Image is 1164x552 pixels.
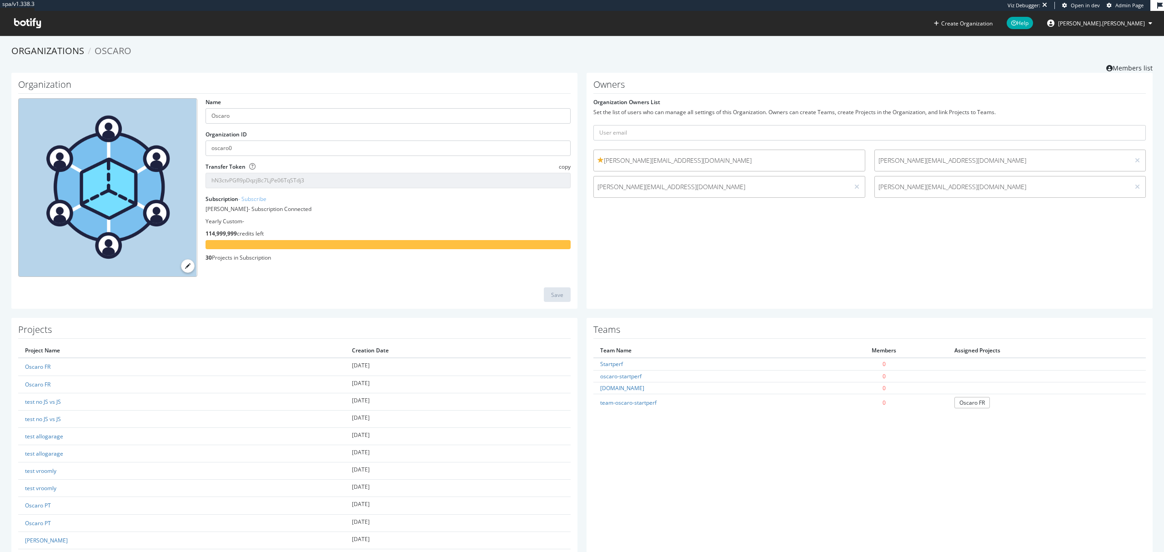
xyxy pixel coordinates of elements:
td: [DATE] [345,445,571,462]
a: Startperf [600,360,623,368]
a: test allogarage [25,432,63,440]
span: Admin Page [1115,2,1144,9]
th: Creation Date [345,343,571,358]
div: Set the list of users who can manage all settings of this Organization. Owners can create Teams, ... [593,108,1146,116]
span: [PERSON_NAME][EMAIL_ADDRESS][DOMAIN_NAME] [878,182,1126,191]
input: Organization ID [206,141,571,156]
td: [DATE] [345,497,571,514]
td: [DATE] [345,427,571,445]
td: 0 [820,358,948,370]
div: Projects in Subscription [206,254,571,261]
a: test allogarage [25,450,63,457]
input: User email [593,125,1146,141]
td: 0 [820,394,948,411]
h1: Teams [593,325,1146,339]
ol: breadcrumbs [11,45,1153,58]
span: julien.sardin [1058,20,1145,27]
a: Oscaro PT [25,519,51,527]
a: Members list [1106,61,1153,73]
a: test no JS vs JS [25,415,61,423]
th: Assigned Projects [948,343,1146,358]
td: [DATE] [345,410,571,427]
a: Admin Page [1107,2,1144,9]
a: Oscaro PT [25,502,51,509]
button: [PERSON_NAME].[PERSON_NAME] [1040,16,1159,30]
button: Save [544,287,571,302]
a: - Subscribe [238,195,266,203]
a: Oscaro FR [25,363,50,371]
a: Oscaro FR [954,397,990,408]
span: [PERSON_NAME][EMAIL_ADDRESS][DOMAIN_NAME] [597,156,861,165]
a: test vroomly [25,484,56,492]
span: Oscaro [95,45,131,57]
a: [DOMAIN_NAME] [600,384,644,392]
td: [DATE] [345,514,571,532]
span: [PERSON_NAME][EMAIL_ADDRESS][DOMAIN_NAME] [597,182,845,191]
td: [DATE] [345,358,571,376]
a: test no JS vs JS [25,398,61,406]
div: Save [551,291,563,299]
a: [PERSON_NAME] [25,537,68,544]
td: 0 [820,370,948,382]
a: Organizations [11,45,84,57]
strong: 30 [206,254,212,261]
span: copy [559,163,571,171]
a: Open in dev [1062,2,1100,9]
label: Name [206,98,221,106]
h1: Owners [593,80,1146,94]
th: Members [820,343,948,358]
th: Team Name [593,343,820,358]
input: name [206,108,571,124]
a: Oscaro FR [25,381,50,388]
span: Open in dev [1071,2,1100,9]
strong: 114,999,999 [206,230,237,237]
label: Organization ID [206,130,247,138]
h1: Projects [18,325,571,339]
span: Help [1007,17,1033,29]
button: Create Organization [933,19,993,28]
div: credits left [206,230,571,237]
div: [PERSON_NAME] - Subscription Connected [206,205,571,213]
td: [DATE] [345,393,571,410]
td: [DATE] [345,532,571,549]
td: [DATE] [345,462,571,480]
span: [PERSON_NAME][EMAIL_ADDRESS][DOMAIN_NAME] [878,156,1126,165]
td: [DATE] [345,480,571,497]
label: Organization Owners List [593,98,660,106]
label: Transfer Token [206,163,246,171]
label: Subscription [206,195,266,203]
td: 0 [820,382,948,394]
div: Viz Debugger: [1008,2,1040,9]
a: test vroomly [25,467,56,475]
th: Project Name [18,343,345,358]
a: oscaro-startperf [600,372,642,380]
td: [DATE] [345,376,571,393]
div: Yearly Custom - [206,217,571,225]
h1: Organization [18,80,571,94]
a: team-oscaro-startperf [600,399,657,406]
